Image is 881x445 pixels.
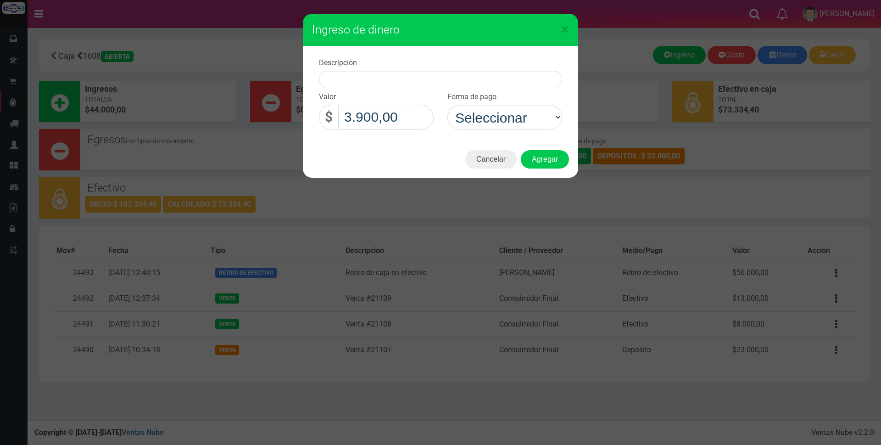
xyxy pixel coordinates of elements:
[319,58,357,68] label: Descripción
[447,92,496,102] label: Forma de pago
[561,21,569,38] span: ×
[319,92,336,102] label: Valor
[325,109,333,125] strong: $
[465,150,517,169] button: Cancelar
[561,22,569,37] button: Close
[521,150,569,169] button: Agregar
[312,23,569,37] h3: Ingreso de dinero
